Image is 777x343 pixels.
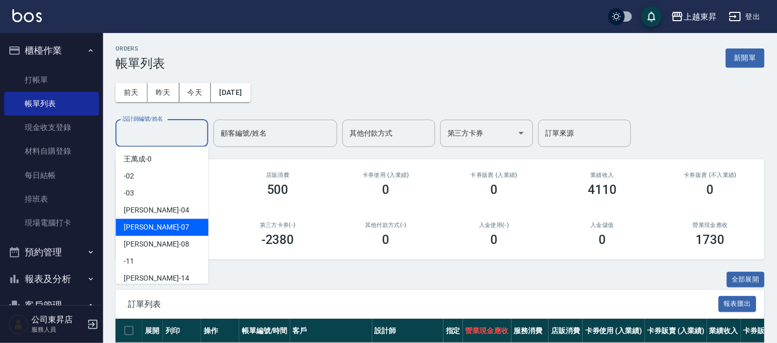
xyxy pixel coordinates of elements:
[239,319,290,343] th: 帳單編號/時間
[261,233,294,247] h3: -2380
[124,256,134,267] span: -11
[560,222,644,228] h2: 入金儲值
[147,83,179,102] button: 昨天
[267,183,289,197] h3: 500
[667,6,721,27] button: 上越東昇
[115,56,165,71] h3: 帳單列表
[560,172,644,178] h2: 業績收入
[344,172,428,178] h2: 卡券使用 (入業績)
[4,37,99,64] button: 櫃檯作業
[383,183,390,197] h3: 0
[124,188,134,199] span: -03
[511,319,549,343] th: 服務消費
[115,45,165,52] h2: ORDERS
[549,319,583,343] th: 店販消費
[707,183,714,197] h3: 0
[719,299,757,308] a: 報表匯出
[128,299,719,309] span: 訂單列表
[583,319,645,343] th: 卡券使用 (入業績)
[372,319,443,343] th: 設計師
[163,319,201,343] th: 列印
[4,266,99,292] button: 報表及分析
[490,233,498,247] h3: 0
[696,233,725,247] h3: 1730
[124,222,189,233] span: [PERSON_NAME] -07
[344,222,428,228] h2: 其他付款方式(-)
[236,222,320,228] h2: 第三方卡券(-)
[719,296,757,312] button: 報表匯出
[31,325,84,334] p: 服務人員
[201,319,239,343] th: 操作
[707,319,741,343] th: 業績收入
[123,115,163,123] label: 設計師編號/姓名
[513,125,530,141] button: Open
[236,172,320,178] h2: 店販消費
[115,83,147,102] button: 前天
[669,222,752,228] h2: 營業現金應收
[4,116,99,139] a: 現金收支登錄
[124,273,189,284] span: [PERSON_NAME] -14
[383,233,390,247] h3: 0
[726,53,765,62] a: 新開單
[452,172,536,178] h2: 卡券販賣 (入業績)
[727,272,765,288] button: 全部展開
[4,139,99,163] a: 材料自購登錄
[211,83,250,102] button: [DATE]
[4,239,99,266] button: 預約管理
[8,314,29,335] img: Person
[443,319,463,343] th: 指定
[452,222,536,228] h2: 入金使用(-)
[599,233,606,247] h3: 0
[4,211,99,235] a: 現場電腦打卡
[641,6,662,27] button: save
[12,9,42,22] img: Logo
[142,319,163,343] th: 展開
[490,183,498,197] h3: 0
[4,164,99,187] a: 每日結帳
[124,154,152,165] span: 王萬成 -0
[684,10,717,23] div: 上越東昇
[290,319,372,343] th: 客戶
[588,183,617,197] h3: 4110
[4,68,99,92] a: 打帳單
[725,7,765,26] button: 登出
[124,171,134,182] span: -02
[124,205,189,216] span: [PERSON_NAME] -04
[4,92,99,116] a: 帳單列表
[463,319,511,343] th: 營業現金應收
[124,239,189,250] span: [PERSON_NAME] -08
[179,83,211,102] button: 今天
[31,315,84,325] h5: 公司東昇店
[669,172,752,178] h2: 卡券販賣 (不入業績)
[4,187,99,211] a: 排班表
[4,292,99,319] button: 客戶管理
[726,48,765,68] button: 新開單
[645,319,707,343] th: 卡券販賣 (入業績)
